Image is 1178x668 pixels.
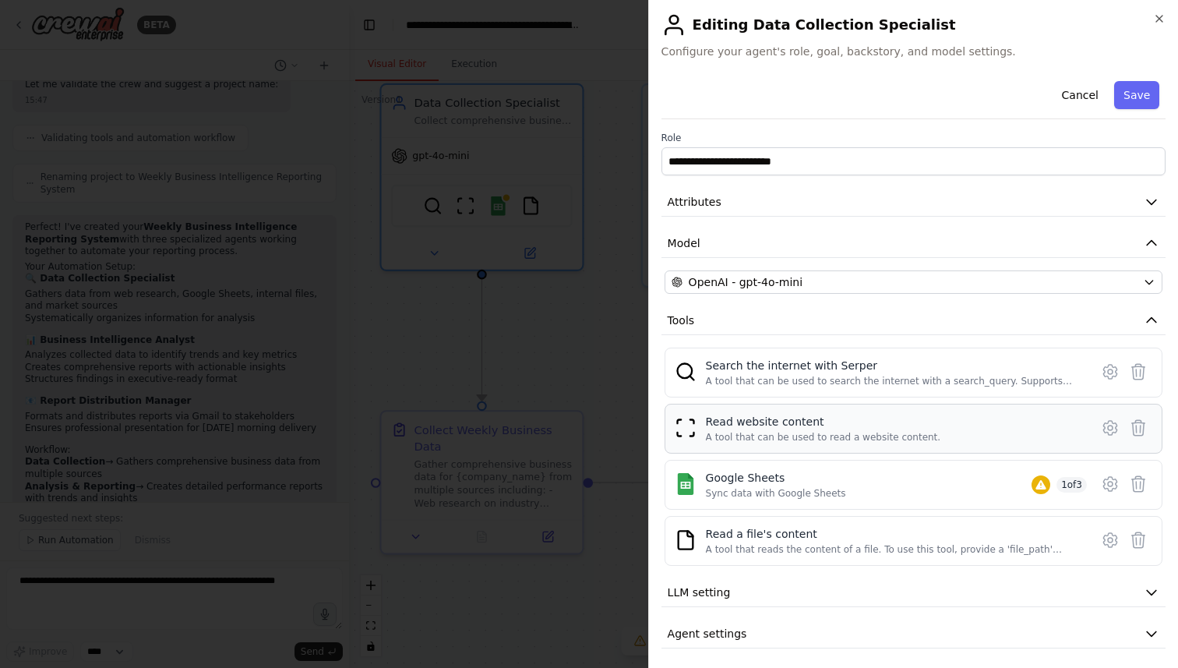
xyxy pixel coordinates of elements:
[668,585,731,600] span: LLM setting
[661,620,1166,649] button: Agent settings
[661,44,1166,59] span: Configure your agent's role, goal, backstory, and model settings.
[668,194,721,210] span: Attributes
[706,526,1081,542] div: Read a file's content
[706,431,941,444] div: A tool that can be used to read a website content.
[1052,81,1107,109] button: Cancel
[1124,526,1152,554] button: Delete tool
[1096,526,1124,554] button: Configure tool
[1114,81,1159,109] button: Save
[1124,470,1152,498] button: Delete tool
[706,375,1081,387] div: A tool that can be used to search the internet with a search_query. Supports different search typ...
[661,132,1166,144] label: Role
[661,306,1166,335] button: Tools
[675,361,697,383] img: SerperDevTool
[675,473,697,495] img: Google Sheets
[668,235,700,251] span: Model
[675,529,697,551] img: FileReadTool
[668,626,747,641] span: Agent settings
[689,274,802,290] span: OpenAI - gpt-4o-mini
[661,188,1166,217] button: Attributes
[1096,414,1124,442] button: Configure tool
[661,12,1166,37] h2: Editing Data Collection Specialist
[706,470,846,486] div: Google Sheets
[661,578,1166,607] button: LLM setting
[1124,414,1152,442] button: Delete tool
[1096,470,1124,498] button: Configure tool
[1056,477,1087,493] span: 1 of 3
[706,487,846,500] div: Sync data with Google Sheets
[661,229,1166,258] button: Model
[675,417,697,439] img: ScrapeWebsiteTool
[1096,358,1124,386] button: Configure tool
[706,414,941,429] div: Read website content
[1124,358,1152,386] button: Delete tool
[706,543,1081,556] div: A tool that reads the content of a file. To use this tool, provide a 'file_path' parameter with t...
[706,358,1081,373] div: Search the internet with Serper
[665,270,1162,294] button: OpenAI - gpt-4o-mini
[668,313,695,328] span: Tools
